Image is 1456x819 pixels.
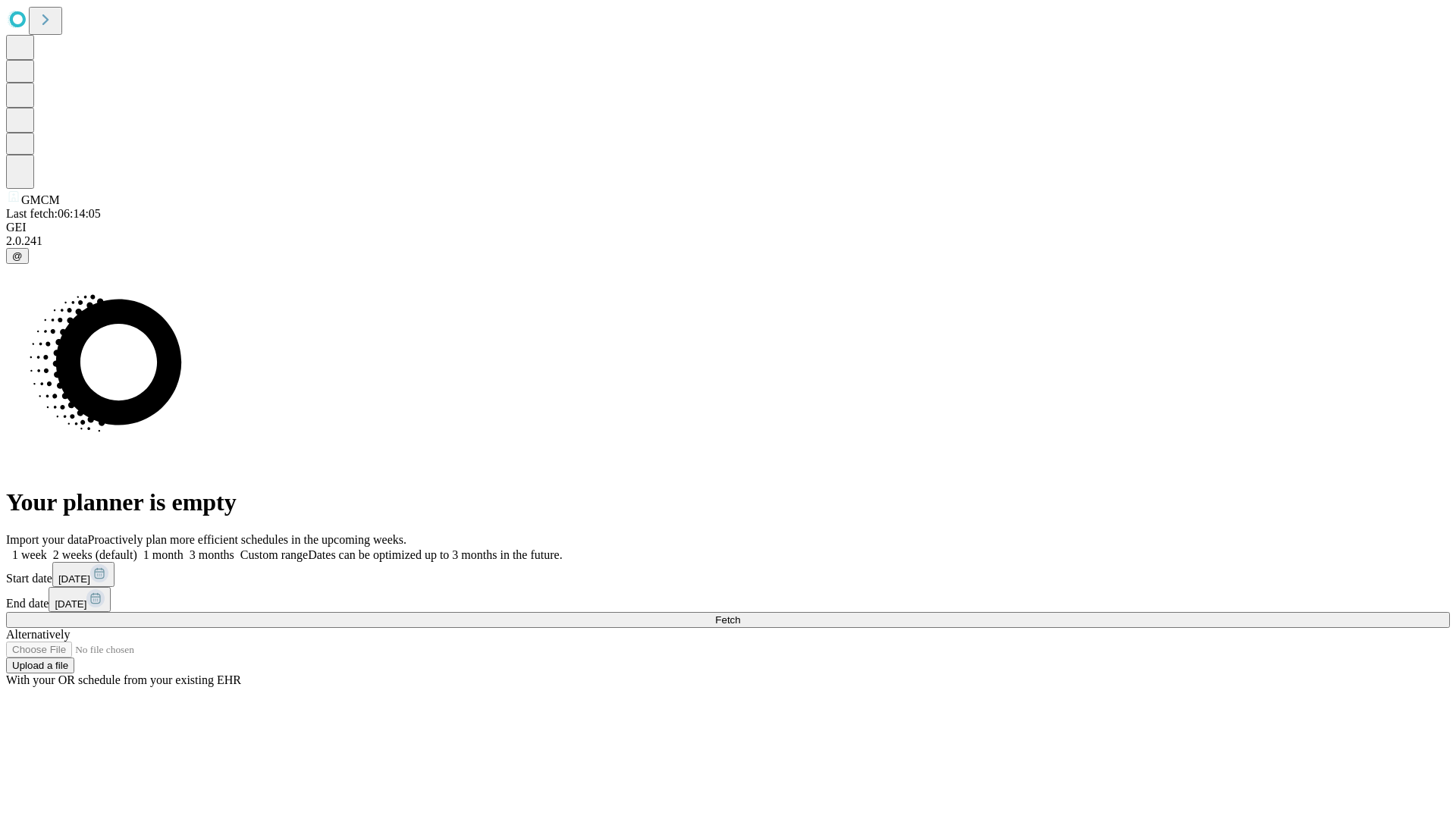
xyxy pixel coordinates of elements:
[6,221,1450,234] div: GEI
[6,207,101,220] span: Last fetch: 06:14:05
[190,548,234,561] span: 3 months
[52,562,115,587] button: [DATE]
[88,533,406,546] span: Proactively plan more efficient schedules in the upcoming weeks.
[6,628,70,641] span: Alternatively
[6,248,29,264] button: @
[58,573,90,585] span: [DATE]
[49,587,111,612] button: [DATE]
[21,193,60,206] span: GMCM
[6,533,88,546] span: Import your data
[6,657,74,673] button: Upload a file
[6,488,1450,516] h1: Your planner is empty
[53,548,137,561] span: 2 weeks (default)
[6,612,1450,628] button: Fetch
[308,548,562,561] span: Dates can be optimized up to 3 months in the future.
[715,614,740,626] span: Fetch
[6,234,1450,248] div: 2.0.241
[55,598,86,610] span: [DATE]
[6,673,241,686] span: With your OR schedule from your existing EHR
[143,548,184,561] span: 1 month
[12,548,47,561] span: 1 week
[6,587,1450,612] div: End date
[6,562,1450,587] div: Start date
[12,250,23,262] span: @
[240,548,308,561] span: Custom range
